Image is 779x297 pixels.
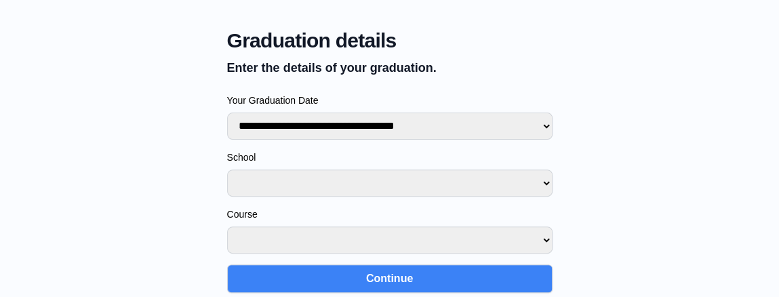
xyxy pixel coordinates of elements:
[227,58,553,77] p: Enter the details of your graduation.
[227,28,553,53] span: Graduation details
[227,151,553,164] label: School
[227,264,553,293] button: Continue
[227,94,553,107] label: Your Graduation Date
[227,207,553,221] label: Course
